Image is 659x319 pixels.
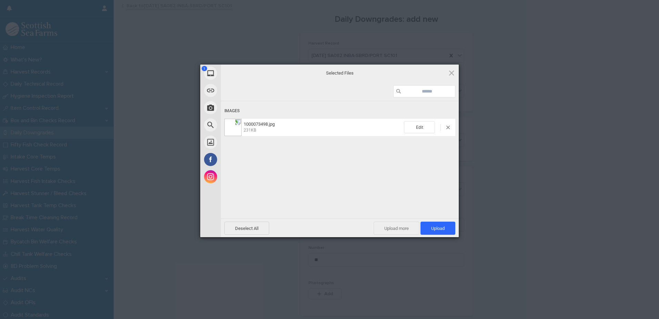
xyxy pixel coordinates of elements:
span: Click here or hit ESC to close picker [448,69,455,77]
span: Deselect All [224,222,269,235]
div: My Device [200,65,283,82]
div: Take Photo [200,99,283,116]
span: 1000073498.jpg [242,122,404,133]
span: 1000073498.jpg [244,122,275,127]
span: Upload more [374,222,419,235]
div: Web Search [200,116,283,134]
div: Unsplash [200,134,283,151]
div: Facebook [200,151,283,168]
span: 231KB [244,128,256,133]
span: Edit [404,121,435,133]
span: Upload [431,226,445,231]
img: caea7111-1a17-45a0-8034-a6e8e410802d [224,119,242,136]
div: Link (URL) [200,82,283,99]
div: Images [224,105,455,117]
span: 1 [202,66,207,71]
div: Instagram [200,168,283,185]
span: Selected Files [271,70,409,76]
span: Upload [420,222,455,235]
